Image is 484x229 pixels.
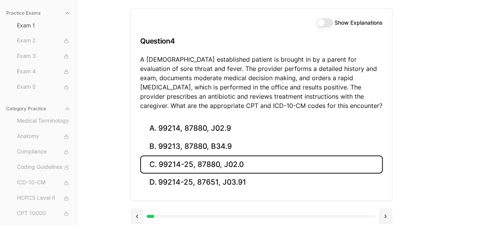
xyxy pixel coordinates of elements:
[14,19,74,32] button: Exam 1
[14,207,74,220] button: CPT 10000
[17,132,70,141] span: Anatomy
[140,155,383,173] button: C. 99214-25, 87880, J02.0
[335,20,383,25] label: Show Explanations
[17,194,70,202] span: HCPCS Level II
[14,177,74,189] button: ICD-10-CM
[17,163,70,172] span: Coding Guidelines
[17,83,70,91] span: Exam 5
[17,178,70,187] span: ICD-10-CM
[14,81,74,93] button: Exam 5
[14,161,74,173] button: Coding Guidelines
[3,103,74,115] button: Category Practice
[17,52,70,61] span: Exam 3
[17,22,70,29] span: Exam 1
[14,192,74,204] button: HCPCS Level II
[14,50,74,62] button: Exam 3
[17,117,70,125] span: Medical Terminology
[17,209,70,218] span: CPT 10000
[140,30,383,52] h3: Question 4
[14,146,74,158] button: Compliance
[14,66,74,78] button: Exam 4
[140,55,383,110] p: A [DEMOGRAPHIC_DATA] established patient is brought in by a parent for evaluation of sore throat ...
[140,120,383,138] button: A. 99214, 87880, J02.9
[17,67,70,76] span: Exam 4
[17,37,70,45] span: Exam 2
[14,35,74,47] button: Exam 2
[14,130,74,143] button: Anatomy
[17,148,70,156] span: Compliance
[14,115,74,127] button: Medical Terminology
[140,173,383,192] button: D. 99214-25, 87651, J03.91
[3,7,74,19] button: Practice Exams
[140,138,383,156] button: B. 99213, 87880, B34.9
